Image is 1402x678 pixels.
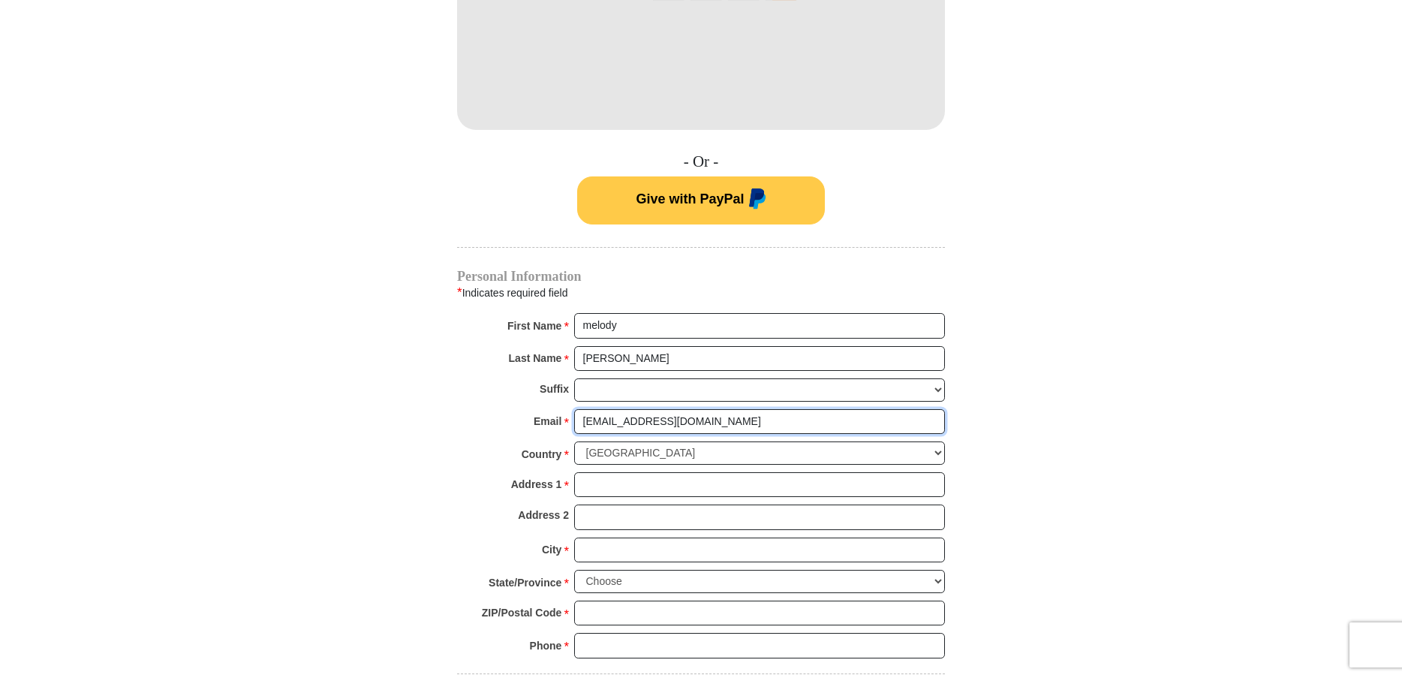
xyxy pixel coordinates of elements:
[522,444,562,465] strong: Country
[542,539,561,560] strong: City
[540,378,569,399] strong: Suffix
[577,176,825,224] button: Give with PayPal
[489,572,561,593] strong: State/Province
[636,191,744,206] span: Give with PayPal
[509,348,562,369] strong: Last Name
[457,152,945,171] h4: - Or -
[457,270,945,282] h4: Personal Information
[507,315,561,336] strong: First Name
[482,602,562,623] strong: ZIP/Postal Code
[518,505,569,526] strong: Address 2
[457,283,945,303] div: Indicates required field
[534,411,561,432] strong: Email
[745,188,766,212] img: paypal
[511,474,562,495] strong: Address 1
[530,635,562,656] strong: Phone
